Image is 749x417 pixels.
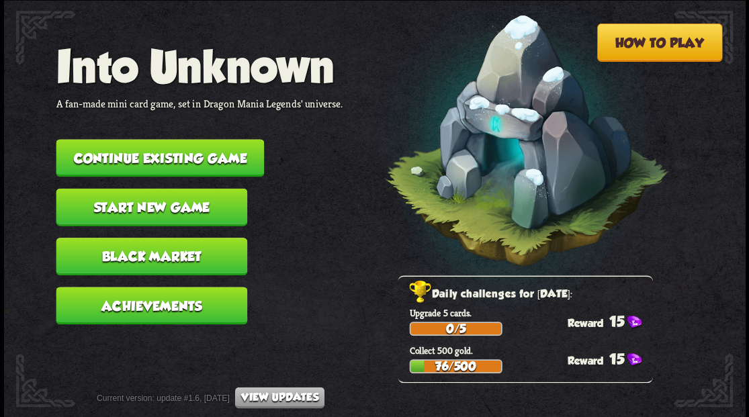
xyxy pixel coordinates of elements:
div: 15 [568,312,653,329]
div: Current version: update #1.6, [DATE] [97,387,324,408]
button: How to play [597,24,722,62]
div: 0/5 [410,322,501,334]
button: Start new game [56,188,247,226]
button: Continue existing game [56,139,264,177]
img: Golden_Trophy_Icon.png [409,280,431,304]
p: Upgrade 5 cards. [409,306,652,318]
div: 76/500 [410,360,501,371]
p: Collect 500 gold. [409,344,652,356]
h2: Daily challenges for [DATE]: [409,285,652,304]
p: A fan-made mini card game, set in Dragon Mania Legends' universe. [56,97,343,110]
button: View updates [235,387,324,408]
div: 15 [568,350,653,367]
button: Black Market [56,238,247,275]
h1: Into Unknown [56,40,343,91]
button: Achievements [56,287,247,324]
